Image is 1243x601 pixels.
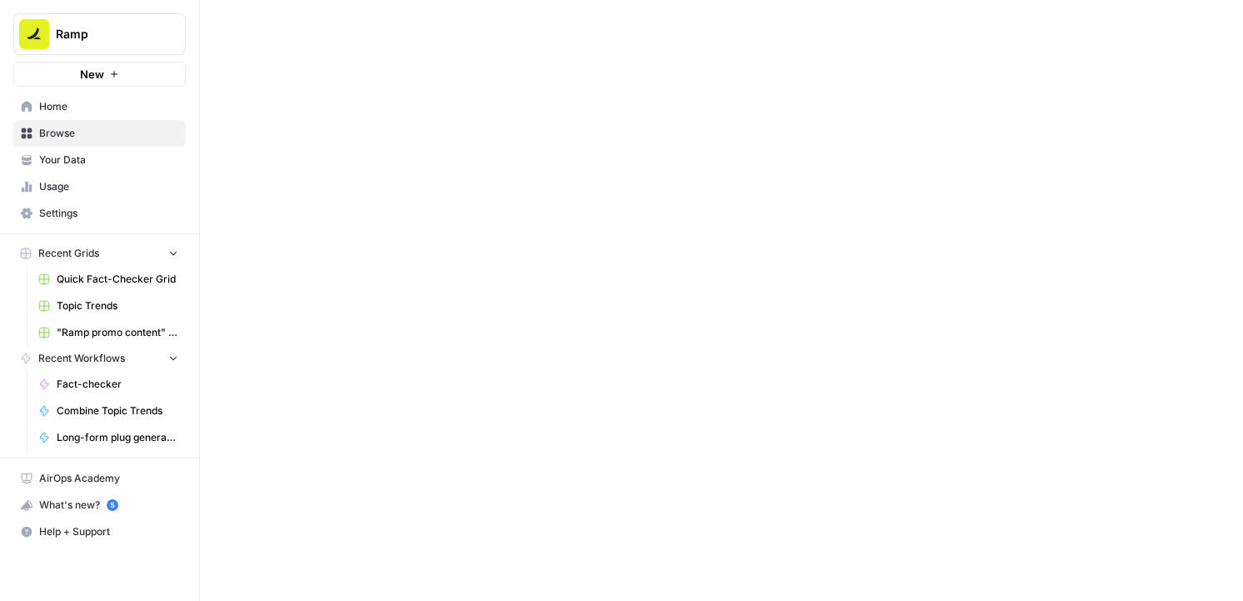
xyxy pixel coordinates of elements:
a: Long-form plug generator – Content tuning version [31,424,186,451]
a: Home [13,93,186,120]
span: Quick Fact-Checker Grid [57,272,178,287]
button: New [13,62,186,87]
text: 5 [110,501,114,509]
a: Browse [13,120,186,147]
span: Recent Grids [38,246,99,261]
span: Your Data [39,153,178,168]
a: 5 [107,499,118,511]
span: Topic Trends [57,298,178,313]
img: Ramp Logo [19,19,49,49]
span: Combine Topic Trends [57,403,178,418]
span: Recent Workflows [38,351,125,366]
span: "Ramp promo content" generator -> Publish Sanity updates [57,325,178,340]
a: Usage [13,173,186,200]
div: What's new? [14,493,185,518]
a: AirOps Academy [13,465,186,492]
span: Usage [39,179,178,194]
span: Home [39,99,178,114]
a: Fact-checker [31,371,186,398]
a: "Ramp promo content" generator -> Publish Sanity updates [31,319,186,346]
span: Fact-checker [57,377,178,392]
button: Help + Support [13,518,186,545]
button: What's new? 5 [13,492,186,518]
span: Long-form plug generator – Content tuning version [57,430,178,445]
a: Settings [13,200,186,227]
span: AirOps Academy [39,471,178,486]
span: New [80,66,104,83]
a: Combine Topic Trends [31,398,186,424]
a: Your Data [13,147,186,173]
a: Topic Trends [31,293,186,319]
span: Ramp [56,26,157,43]
button: Recent Grids [13,241,186,266]
span: Browse [39,126,178,141]
a: Quick Fact-Checker Grid [31,266,186,293]
span: Help + Support [39,524,178,539]
span: Settings [39,206,178,221]
button: Recent Workflows [13,346,186,371]
button: Workspace: Ramp [13,13,186,55]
